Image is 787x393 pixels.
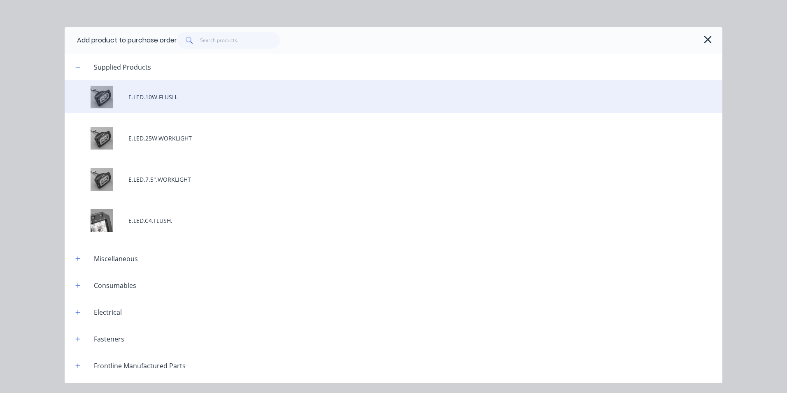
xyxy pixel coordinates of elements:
[77,35,177,45] div: Add product to purchase order
[87,334,131,344] div: Fasteners
[200,32,280,49] input: Search products...
[87,281,143,290] div: Consumables
[87,361,192,371] div: Frontline Manufactured Parts
[87,307,128,317] div: Electrical
[87,254,144,264] div: Miscellaneous
[87,62,158,72] div: Supplied Products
